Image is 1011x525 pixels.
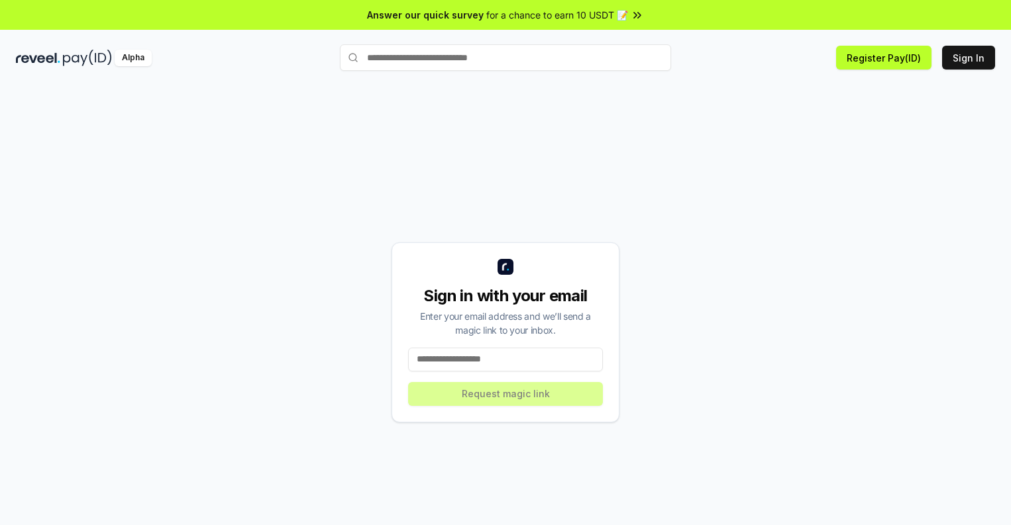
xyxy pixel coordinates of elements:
img: reveel_dark [16,50,60,66]
button: Register Pay(ID) [836,46,931,70]
div: Alpha [115,50,152,66]
span: Answer our quick survey [367,8,484,22]
img: logo_small [498,259,513,275]
span: for a chance to earn 10 USDT 📝 [486,8,628,22]
div: Sign in with your email [408,285,603,307]
img: pay_id [63,50,112,66]
button: Sign In [942,46,995,70]
div: Enter your email address and we’ll send a magic link to your inbox. [408,309,603,337]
